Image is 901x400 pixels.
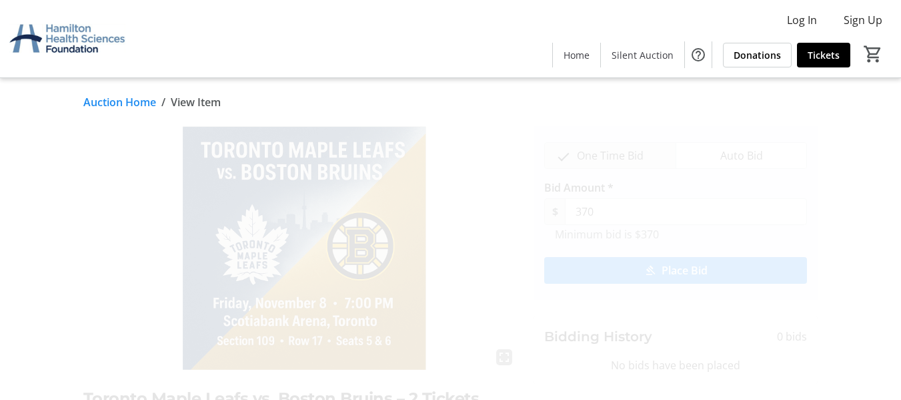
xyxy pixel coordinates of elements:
[808,48,840,62] span: Tickets
[723,43,792,67] a: Donations
[844,12,882,28] span: Sign Up
[544,180,614,196] label: Bid Amount *
[601,43,684,67] a: Silent Auction
[685,41,712,68] button: Help
[83,94,156,110] a: Auction Home
[777,329,807,345] span: 0 bids
[553,43,600,67] a: Home
[569,143,652,168] span: One Time Bid
[496,349,512,365] mat-icon: fullscreen
[861,42,885,66] button: Cart
[833,9,893,31] button: Sign Up
[564,48,590,62] span: Home
[544,357,807,373] div: No bids have been placed
[612,48,674,62] span: Silent Auction
[712,143,771,168] span: Auto Bid
[83,126,518,371] img: Image
[544,257,807,284] button: Place Bid
[797,43,850,67] a: Tickets
[171,94,221,110] span: View Item
[734,48,781,62] span: Donations
[161,94,165,110] span: /
[544,198,566,225] span: $
[555,228,659,241] tr-hint: Minimum bid is $370
[544,327,652,347] h3: Bidding History
[662,262,708,278] span: Place Bid
[787,12,817,28] span: Log In
[776,9,828,31] button: Log In
[8,5,127,72] img: Hamilton Health Sciences Foundation's Logo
